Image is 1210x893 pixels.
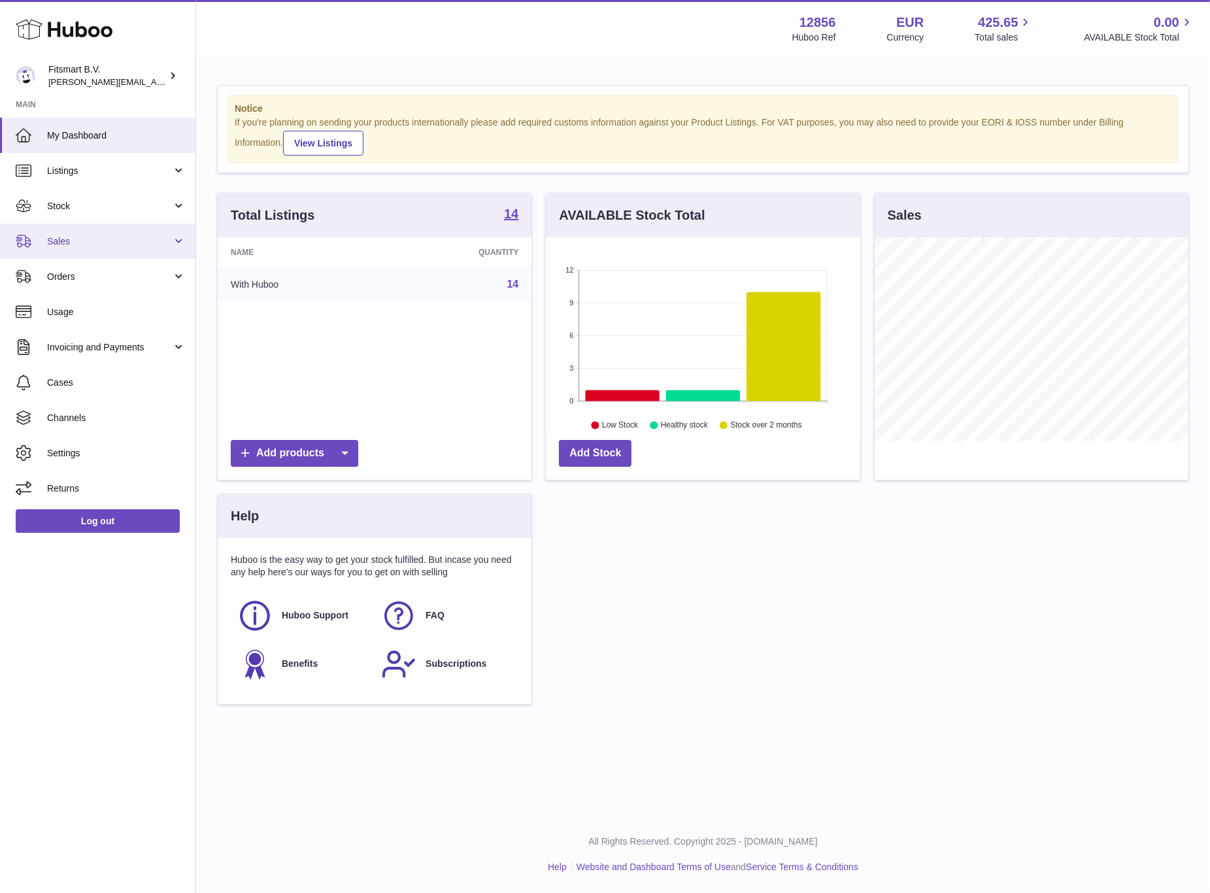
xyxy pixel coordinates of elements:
[661,420,709,430] text: Healthy stock
[218,237,383,267] th: Name
[978,14,1018,31] span: 425.65
[16,66,35,86] img: jonathan@leaderoo.com
[426,658,486,670] span: Subscriptions
[381,647,512,682] a: Subscriptions
[577,862,731,872] a: Website and Dashboard Terms of Use
[426,609,445,622] span: FAQ
[237,598,368,633] a: Huboo Support
[47,447,186,460] span: Settings
[47,235,172,248] span: Sales
[237,647,368,682] a: Benefits
[548,862,567,872] a: Help
[975,31,1033,44] span: Total sales
[47,377,186,389] span: Cases
[47,129,186,142] span: My Dashboard
[47,341,172,354] span: Invoicing and Payments
[47,412,186,424] span: Channels
[207,835,1200,848] p: All Rights Reserved. Copyright 2025 - [DOMAIN_NAME]
[570,397,574,405] text: 0
[1154,14,1179,31] span: 0.00
[1084,14,1194,44] a: 0.00 AVAILABLE Stock Total
[504,207,518,220] strong: 14
[507,278,519,290] a: 14
[47,306,186,318] span: Usage
[566,266,574,274] text: 12
[16,509,180,533] a: Log out
[570,364,574,372] text: 3
[218,267,383,301] td: With Huboo
[975,14,1033,44] a: 425.65 Total sales
[48,63,166,88] div: Fitsmart B.V.
[572,861,858,873] li: and
[235,103,1171,115] strong: Notice
[570,299,574,307] text: 9
[602,420,639,430] text: Low Stock
[231,554,518,579] p: Huboo is the easy way to get your stock fulfilled. But incase you need any help here's our ways f...
[231,207,315,224] h3: Total Listings
[231,440,358,467] a: Add products
[231,507,259,525] h3: Help
[746,862,858,872] a: Service Terms & Conditions
[1084,31,1194,44] span: AVAILABLE Stock Total
[283,131,363,156] a: View Listings
[282,609,348,622] span: Huboo Support
[282,658,318,670] span: Benefits
[559,207,705,224] h3: AVAILABLE Stock Total
[570,331,574,339] text: 6
[47,200,172,212] span: Stock
[504,207,518,223] a: 14
[896,14,924,31] strong: EUR
[381,598,512,633] a: FAQ
[47,271,172,283] span: Orders
[799,14,836,31] strong: 12856
[235,116,1171,156] div: If you're planning on sending your products internationally please add required customs informati...
[48,76,262,87] span: [PERSON_NAME][EMAIL_ADDRESS][DOMAIN_NAME]
[792,31,836,44] div: Huboo Ref
[47,482,186,495] span: Returns
[47,165,172,177] span: Listings
[559,440,631,467] a: Add Stock
[731,420,802,430] text: Stock over 2 months
[887,31,924,44] div: Currency
[383,237,531,267] th: Quantity
[888,207,922,224] h3: Sales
